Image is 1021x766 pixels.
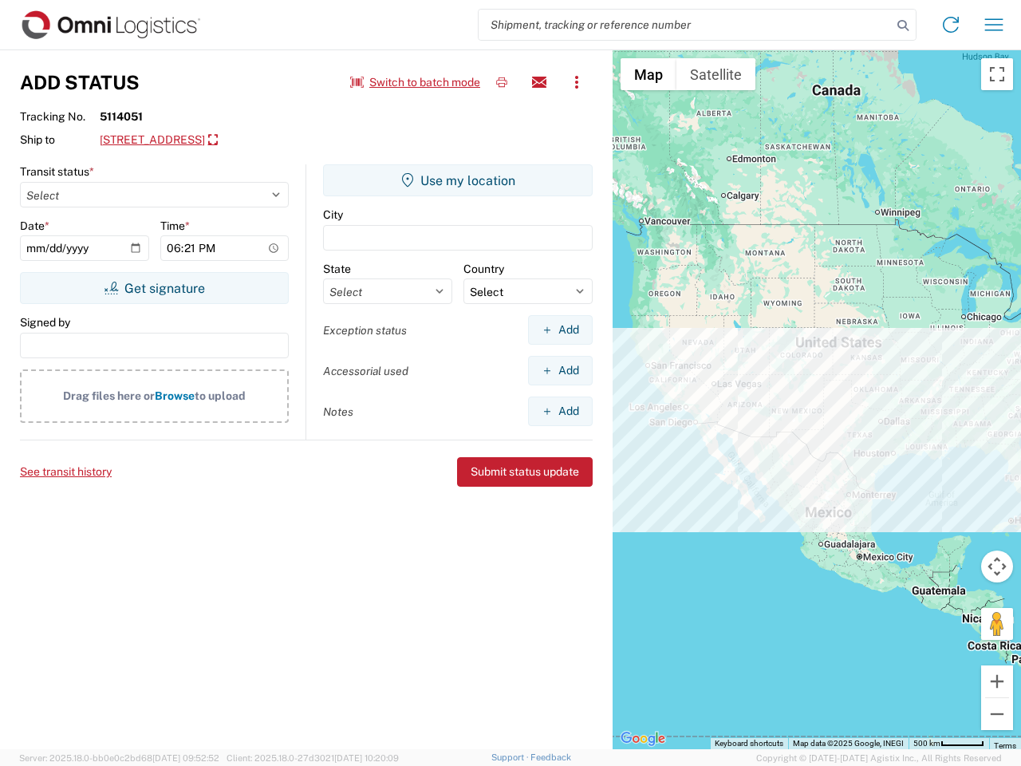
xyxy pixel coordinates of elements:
label: State [323,262,351,276]
label: Country [463,262,504,276]
span: Client: 2025.18.0-27d3021 [227,753,399,763]
button: Drag Pegman onto the map to open Street View [981,608,1013,640]
span: Server: 2025.18.0-bb0e0c2bd68 [19,753,219,763]
a: Open this area in Google Maps (opens a new window) [617,728,669,749]
img: Google [617,728,669,749]
span: Copyright © [DATE]-[DATE] Agistix Inc., All Rights Reserved [756,751,1002,765]
span: Drag files here or [63,389,155,402]
button: Show street map [621,58,676,90]
button: Switch to batch mode [350,69,480,96]
button: Map camera controls [981,551,1013,582]
a: Feedback [530,752,571,762]
button: Add [528,315,593,345]
button: Zoom out [981,698,1013,730]
label: Signed by [20,315,70,330]
button: Add [528,356,593,385]
label: Exception status [323,323,407,338]
label: Notes [323,405,353,419]
label: Transit status [20,164,94,179]
label: Accessorial used [323,364,408,378]
a: [STREET_ADDRESS] [100,127,218,154]
button: Show satellite imagery [676,58,755,90]
label: Date [20,219,49,233]
span: Browse [155,389,195,402]
h3: Add Status [20,71,140,94]
label: City [323,207,343,222]
a: Support [491,752,531,762]
button: Get signature [20,272,289,304]
button: Map Scale: 500 km per 51 pixels [909,738,989,749]
button: Zoom in [981,665,1013,697]
span: [DATE] 10:20:09 [334,753,399,763]
button: Keyboard shortcuts [715,738,783,749]
span: Map data ©2025 Google, INEGI [793,739,904,748]
label: Time [160,219,190,233]
span: to upload [195,389,246,402]
span: 500 km [913,739,940,748]
button: Use my location [323,164,593,196]
button: Add [528,397,593,426]
span: Tracking No. [20,109,100,124]
span: Ship to [20,132,100,147]
button: Submit status update [457,457,593,487]
strong: 5114051 [100,109,143,124]
button: See transit history [20,459,112,485]
input: Shipment, tracking or reference number [479,10,892,40]
span: [DATE] 09:52:52 [152,753,219,763]
a: Terms [994,741,1016,750]
button: Toggle fullscreen view [981,58,1013,90]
